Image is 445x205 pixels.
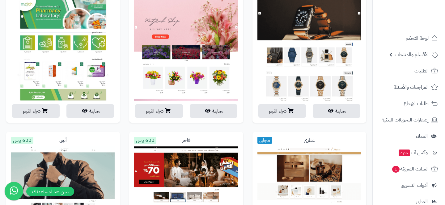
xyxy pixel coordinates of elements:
span: 1 [392,166,400,173]
img: logo-2.png [403,10,439,23]
button: معاينة [66,104,114,118]
a: طلبات الإرجاع [376,96,441,111]
button: معاينة [313,104,360,118]
button: معاينة [190,104,237,118]
div: فاخر [134,137,238,144]
span: 600 ر.س [11,137,33,144]
span: الطلبات [414,67,429,75]
button: شراء الثيم [12,104,60,118]
span: المراجعات والأسئلة [394,83,429,92]
span: جديد [399,150,410,156]
span: وآتس آب [398,148,428,157]
span: لوحة التحكم [406,34,429,43]
a: أدوات التسويق [376,178,441,193]
span: مجاني [257,137,272,144]
a: الطلبات [376,64,441,78]
span: أدوات التسويق [401,181,428,190]
button: شراء الثيم [135,104,183,118]
span: 600 ر.س [134,137,156,144]
button: شراء الثيم [258,104,306,118]
span: الأقسام والمنتجات [395,50,429,59]
a: العملاء [376,129,441,144]
span: السلات المتروكة [392,165,429,173]
div: عطري [257,137,361,144]
a: وآتس آبجديد [376,145,441,160]
span: طلبات الإرجاع [404,99,429,108]
div: أنيق [11,137,115,144]
span: إشعارات التحويلات البنكية [382,116,429,124]
a: إشعارات التحويلات البنكية [376,113,441,127]
a: لوحة التحكم [376,31,441,46]
a: السلات المتروكة1 [376,162,441,176]
a: المراجعات والأسئلة [376,80,441,95]
span: العملاء [416,132,428,141]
